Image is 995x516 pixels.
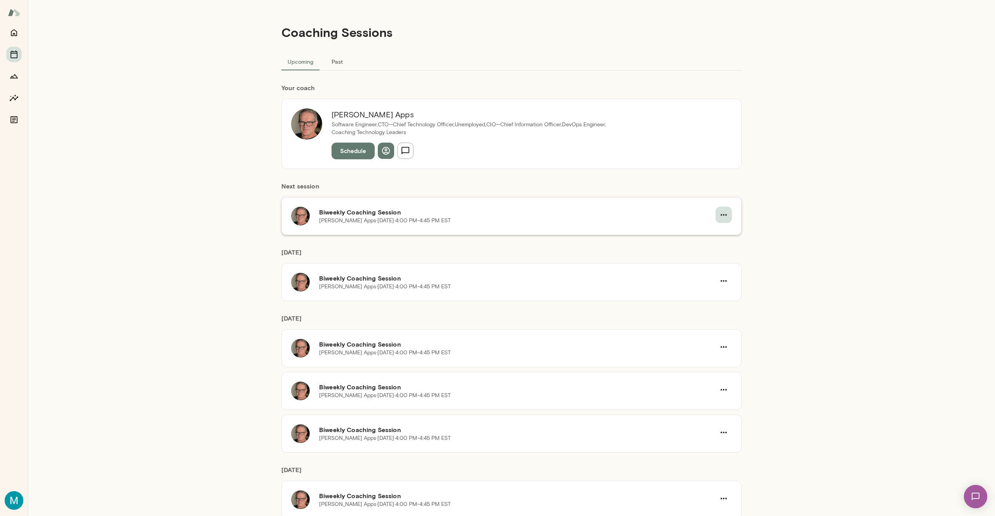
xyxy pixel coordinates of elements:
h6: Biweekly Coaching Session [319,207,716,217]
img: Max Miller [5,491,23,510]
button: Insights [6,90,22,106]
h6: [DATE] [281,248,742,263]
p: [PERSON_NAME] Apps · [DATE] · 4:00 PM-4:45 PM EST [319,349,451,357]
p: [PERSON_NAME] Apps · [DATE] · 4:00 PM-4:45 PM EST [319,434,451,442]
h6: Biweekly Coaching Session [319,425,716,434]
button: Send message [397,143,414,159]
button: Documents [6,112,22,127]
button: Growth Plan [6,68,22,84]
h6: Biweekly Coaching Session [319,340,716,349]
img: Mento [8,5,20,20]
p: Coaching Technology Leaders [332,129,606,136]
h6: Biweekly Coaching Session [319,491,716,500]
h6: [DATE] [281,314,742,329]
p: [PERSON_NAME] Apps · [DATE] · 4:00 PM-4:45 PM EST [319,500,451,508]
button: Past [319,52,354,71]
h6: Next session [281,181,742,197]
p: [PERSON_NAME] Apps · [DATE] · 4:00 PM-4:45 PM EST [319,283,451,291]
p: [PERSON_NAME] Apps · [DATE] · 4:00 PM-4:45 PM EST [319,392,451,399]
button: Upcoming [281,52,319,71]
h6: Biweekly Coaching Session [319,274,716,283]
h6: [PERSON_NAME] Apps [332,108,606,121]
button: Sessions [6,47,22,62]
button: Home [6,25,22,40]
h6: Biweekly Coaching Session [319,382,716,392]
p: [PERSON_NAME] Apps · [DATE] · 4:00 PM-4:45 PM EST [319,217,451,225]
button: Schedule [332,143,375,159]
img: Geoff Apps [291,108,322,139]
p: Software Engineer,CTO—Chief Technology Officer,Unemployed,CIO—Chief Information Officer,DevOps En... [332,121,606,129]
h4: Coaching Sessions [281,25,393,40]
h6: [DATE] [281,465,742,481]
h6: Your coach [281,83,742,92]
button: View profile [378,143,394,159]
div: basic tabs example [281,52,742,71]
